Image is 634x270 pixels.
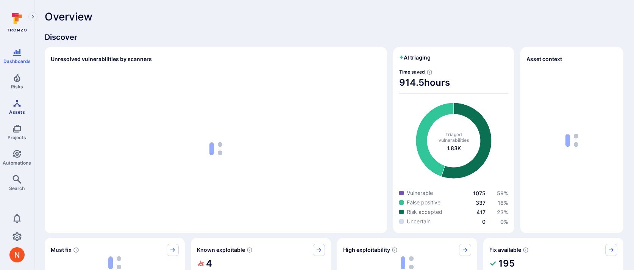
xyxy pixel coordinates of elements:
[497,190,508,196] span: 59 %
[8,135,26,140] span: Projects
[209,142,222,155] img: Loading...
[247,247,253,253] svg: Confirmed exploitable by KEV
[9,109,25,115] span: Assets
[392,247,398,253] svg: EPSS score ≥ 0.7
[500,218,508,225] a: 0%
[426,69,433,75] svg: Estimated based on an average time of 30 mins needed to triage each vulnerability
[9,247,25,262] img: ACg8ocIprwjrgDQnDsNSk9Ghn5p5-B8DpAKWoJ5Gi9syOE4K59tr4Q=s96-c
[108,256,121,269] img: Loading...
[407,189,433,197] span: Vulnerable
[489,246,521,254] span: Fix available
[407,208,442,216] span: Risk accepted
[51,246,72,254] span: Must fix
[3,58,31,64] span: Dashboards
[497,209,508,215] a: 23%
[73,247,79,253] svg: Risk score >=40 , missed SLA
[473,190,486,196] a: 1075
[526,55,562,63] span: Asset context
[497,209,508,215] span: 23 %
[45,32,623,42] span: Discover
[399,77,508,89] span: 914.5 hours
[197,246,245,254] span: Known exploitable
[28,12,37,21] button: Expand navigation menu
[9,185,25,191] span: Search
[407,218,431,225] span: Uncertain
[482,218,486,225] a: 0
[343,256,471,270] div: loading spinner
[498,199,508,206] a: 18%
[9,247,25,262] div: Neeren Patki
[498,199,508,206] span: 18 %
[51,256,179,270] div: loading spinner
[476,209,486,215] a: 417
[51,70,381,227] div: loading spinner
[500,218,508,225] span: 0 %
[45,11,92,23] span: Overview
[3,160,31,166] span: Automations
[401,256,414,269] img: Loading...
[523,247,529,253] svg: Vulnerabilities with fix available
[399,54,431,61] h2: AI triaging
[476,199,486,206] a: 337
[497,190,508,196] a: 59%
[407,199,440,206] span: False positive
[399,69,425,75] span: Time saved
[439,132,469,143] span: Triaged vulnerabilities
[11,84,23,89] span: Risks
[447,144,461,152] span: total
[51,55,152,63] h2: Unresolved vulnerabilities by scanners
[30,14,36,20] i: Expand navigation menu
[343,246,390,254] span: High exploitability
